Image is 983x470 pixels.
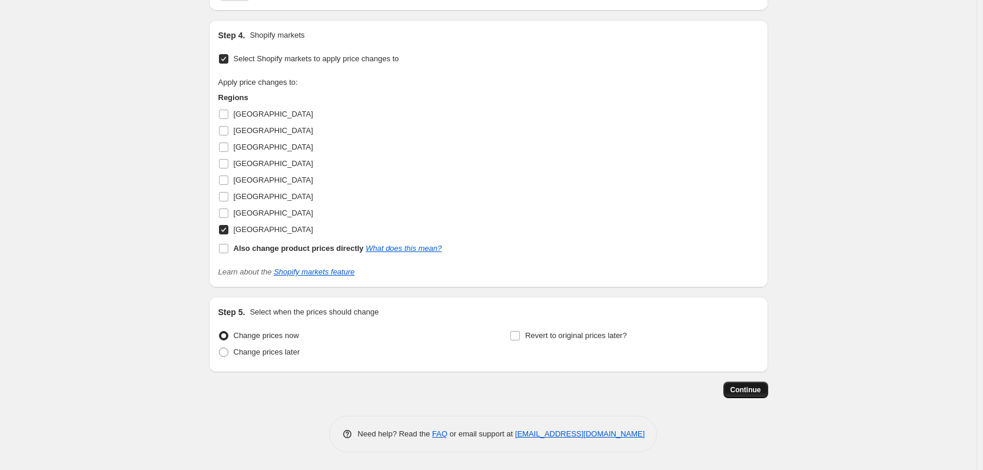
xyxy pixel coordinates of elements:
h3: Regions [218,92,442,104]
i: Learn about the [218,267,355,276]
span: [GEOGRAPHIC_DATA] [234,143,313,151]
span: Revert to original prices later? [525,331,627,340]
h2: Step 4. [218,29,245,41]
span: [GEOGRAPHIC_DATA] [234,159,313,168]
span: Change prices later [234,347,300,356]
span: [GEOGRAPHIC_DATA] [234,208,313,217]
b: Also change product prices directly [234,244,364,253]
a: FAQ [432,429,447,438]
h2: Step 5. [218,306,245,318]
span: [GEOGRAPHIC_DATA] [234,126,313,135]
a: Shopify markets feature [274,267,354,276]
span: or email support at [447,429,515,438]
a: What does this mean? [366,244,441,253]
span: Select Shopify markets to apply price changes to [234,54,399,63]
span: [GEOGRAPHIC_DATA] [234,225,313,234]
span: Apply price changes to: [218,78,298,87]
span: Change prices now [234,331,299,340]
a: [EMAIL_ADDRESS][DOMAIN_NAME] [515,429,645,438]
span: Need help? Read the [358,429,433,438]
p: Select when the prices should change [250,306,378,318]
span: [GEOGRAPHIC_DATA] [234,192,313,201]
span: [GEOGRAPHIC_DATA] [234,176,313,184]
p: Shopify markets [250,29,304,41]
button: Continue [723,382,768,398]
span: Continue [730,385,761,395]
span: [GEOGRAPHIC_DATA] [234,110,313,118]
